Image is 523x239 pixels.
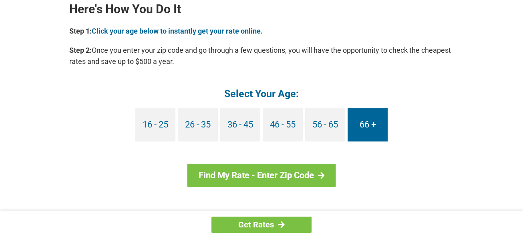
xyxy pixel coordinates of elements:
[135,108,175,141] a: 16 - 25
[69,87,454,100] h4: Select Your Age:
[69,3,454,16] h2: Here's How You Do It
[69,45,454,67] p: Once you enter your zip code and go through a few questions, you will have the opportunity to che...
[187,164,336,187] a: Find My Rate - Enter Zip Code
[220,108,260,141] a: 36 - 45
[305,108,345,141] a: 56 - 65
[92,27,263,35] a: Click your age below to instantly get your rate online.
[211,217,312,233] a: Get Rates
[348,108,388,141] a: 66 +
[69,46,92,54] b: Step 2:
[178,108,218,141] a: 26 - 35
[69,27,92,35] b: Step 1:
[263,108,303,141] a: 46 - 55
